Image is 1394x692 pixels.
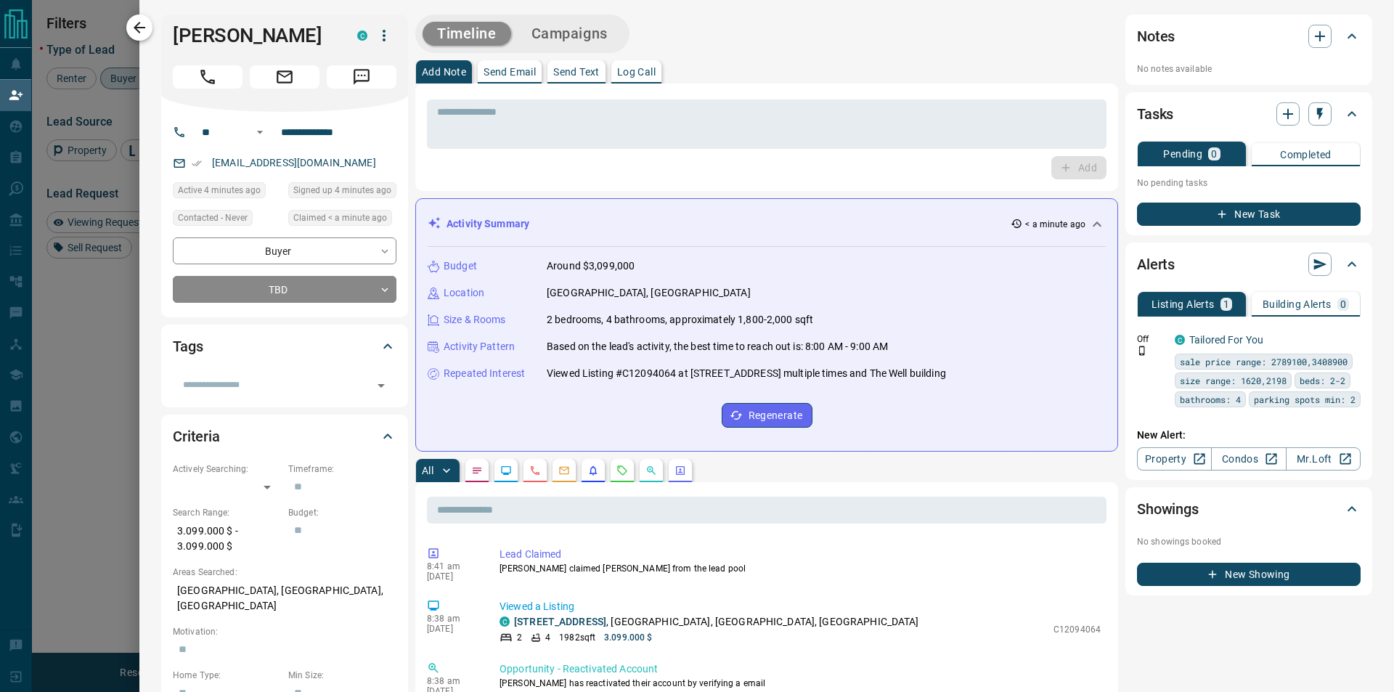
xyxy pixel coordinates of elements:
[173,237,396,264] div: Buyer
[547,339,888,354] p: Based on the lead's activity, the best time to reach out is: 8:00 AM - 9:00 AM
[173,579,396,618] p: [GEOGRAPHIC_DATA], [GEOGRAPHIC_DATA], [GEOGRAPHIC_DATA]
[1340,299,1346,309] p: 0
[500,465,512,476] svg: Lead Browsing Activity
[500,599,1101,614] p: Viewed a Listing
[1180,373,1287,388] span: size range: 1620,2198
[1137,535,1361,548] p: No showings booked
[288,182,396,203] div: Tue Aug 19 2025
[1137,25,1175,48] h2: Notes
[558,465,570,476] svg: Emails
[514,616,606,627] a: [STREET_ADDRESS]
[722,403,812,428] button: Regenerate
[545,631,550,644] p: 4
[553,67,600,77] p: Send Text
[422,465,433,476] p: All
[178,211,248,225] span: Contacted - Never
[617,67,656,77] p: Log Call
[500,616,510,627] div: condos.ca
[1180,354,1348,369] span: sale price range: 2789100,3408900
[471,465,483,476] svg: Notes
[1286,447,1361,471] a: Mr.Loft
[173,65,242,89] span: Call
[288,463,396,476] p: Timeframe:
[500,562,1101,575] p: [PERSON_NAME] claimed [PERSON_NAME] from the lead pool
[484,67,536,77] p: Send Email
[1163,149,1202,159] p: Pending
[1175,335,1185,345] div: condos.ca
[1300,373,1345,388] span: beds: 2-2
[529,465,541,476] svg: Calls
[1137,203,1361,226] button: New Task
[288,669,396,682] p: Min Size:
[1263,299,1332,309] p: Building Alerts
[1137,253,1175,276] h2: Alerts
[428,211,1106,237] div: Activity Summary< a minute ago
[427,561,478,571] p: 8:41 am
[1137,19,1361,54] div: Notes
[173,566,396,579] p: Areas Searched:
[587,465,599,476] svg: Listing Alerts
[251,123,269,141] button: Open
[1280,150,1332,160] p: Completed
[423,22,511,46] button: Timeline
[1254,392,1356,407] span: parking spots min: 2
[1137,563,1361,586] button: New Showing
[674,465,686,476] svg: Agent Actions
[288,210,396,230] div: Tue Aug 19 2025
[1137,247,1361,282] div: Alerts
[1137,492,1361,526] div: Showings
[1025,218,1085,231] p: < a minute ago
[371,375,391,396] button: Open
[327,65,396,89] span: Message
[173,519,281,558] p: 3.099.000 $ - 3.099.000 $
[447,216,529,232] p: Activity Summary
[1137,346,1147,356] svg: Push Notification Only
[293,211,387,225] span: Claimed < a minute ago
[427,571,478,582] p: [DATE]
[1137,102,1173,126] h2: Tasks
[616,465,628,476] svg: Requests
[645,465,657,476] svg: Opportunities
[1053,623,1101,636] p: C12094064
[173,625,396,638] p: Motivation:
[1189,334,1263,346] a: Tailored For You
[1211,447,1286,471] a: Condos
[559,631,595,644] p: 1982 sqft
[444,285,484,301] p: Location
[547,366,946,381] p: Viewed Listing #C12094064 at [STREET_ADDRESS] multiple times and The Well building
[173,276,396,303] div: TBD
[1180,392,1241,407] span: bathrooms: 4
[1152,299,1215,309] p: Listing Alerts
[427,624,478,634] p: [DATE]
[1137,172,1361,194] p: No pending tasks
[192,158,202,168] svg: Email Verified
[422,67,466,77] p: Add Note
[517,22,622,46] button: Campaigns
[178,183,261,198] span: Active 4 minutes ago
[547,285,751,301] p: [GEOGRAPHIC_DATA], [GEOGRAPHIC_DATA]
[517,631,522,644] p: 2
[604,631,652,644] p: 3.099.000 $
[444,339,515,354] p: Activity Pattern
[1137,333,1166,346] p: Off
[1211,149,1217,159] p: 0
[173,335,203,358] h2: Tags
[500,677,1101,690] p: [PERSON_NAME] has reactivated their account by verifying a email
[173,506,281,519] p: Search Range:
[173,182,281,203] div: Tue Aug 19 2025
[444,366,525,381] p: Repeated Interest
[1137,97,1361,131] div: Tasks
[547,259,635,274] p: Around $3,099,000
[173,24,335,47] h1: [PERSON_NAME]
[250,65,319,89] span: Email
[173,419,396,454] div: Criteria
[173,463,281,476] p: Actively Searching:
[293,183,391,198] span: Signed up 4 minutes ago
[500,662,1101,677] p: Opportunity - Reactivated Account
[173,425,220,448] h2: Criteria
[1137,62,1361,76] p: No notes available
[427,676,478,686] p: 8:38 am
[444,259,477,274] p: Budget
[1137,447,1212,471] a: Property
[288,506,396,519] p: Budget:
